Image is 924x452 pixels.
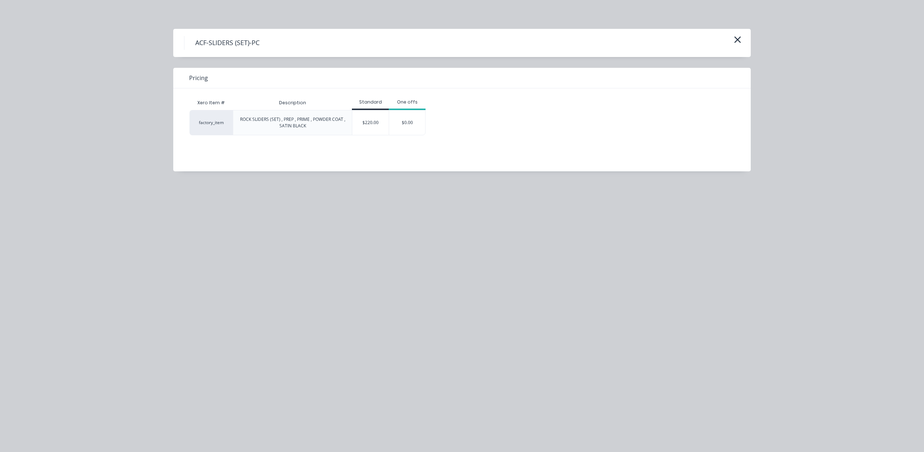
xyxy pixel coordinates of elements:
div: Standard [352,99,389,105]
div: $0.00 [389,110,425,135]
div: Description [273,94,312,112]
h4: ACF-SLIDERS (SET)-PC [184,36,270,50]
div: ROCK SLIDERS (SET) , PREP , PRIME , POWDER COAT , SATIN BLACK [239,116,346,129]
div: Xero Item # [189,96,233,110]
div: $220.00 [352,110,389,135]
div: factory_item [189,110,233,135]
span: Pricing [189,74,208,82]
div: One offs [389,99,426,105]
